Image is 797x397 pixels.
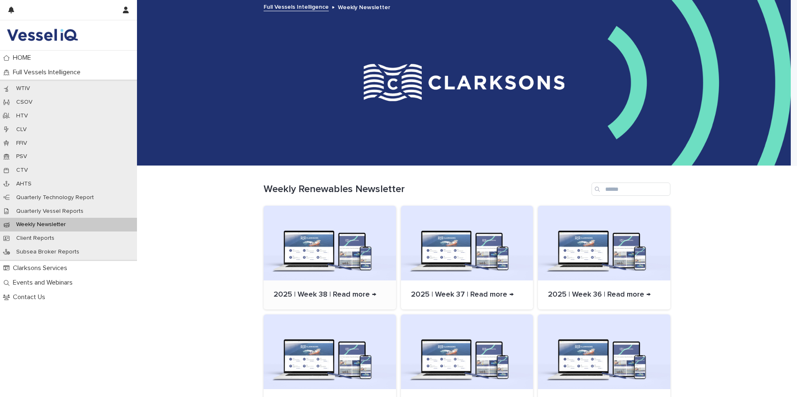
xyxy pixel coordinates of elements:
a: 2025 | Week 38 | Read more → [264,206,396,309]
p: Quarterly Technology Report [10,194,100,201]
p: 2025 | Week 36 | Read more → [548,290,660,300]
img: DY2harLS7Ky7oFY6OHCp [7,27,78,44]
input: Search [592,183,670,196]
p: 2025 | Week 37 | Read more → [411,290,523,300]
p: PSV [10,153,34,160]
p: Client Reports [10,235,61,242]
p: Contact Us [10,293,52,301]
p: HOME [10,54,38,62]
p: Quarterly Vessel Reports [10,208,90,215]
p: Full Vessels Intelligence [10,68,87,76]
a: Full Vessels Intelligence [264,2,329,11]
p: Events and Webinars [10,279,79,287]
h1: Weekly Renewables Newsletter [264,183,588,195]
p: Subsea Broker Reports [10,248,86,256]
p: CLV [10,126,33,133]
p: Weekly Newsletter [10,221,73,228]
p: WTIV [10,85,37,92]
p: CTV [10,167,34,174]
p: AHTS [10,180,38,188]
p: CSOV [10,99,39,106]
p: Clarksons Services [10,264,74,272]
a: 2025 | Week 37 | Read more → [401,206,533,309]
a: 2025 | Week 36 | Read more → [538,206,670,309]
p: FFIV [10,140,34,147]
p: Weekly Newsletter [338,2,390,11]
p: HTV [10,112,34,119]
p: 2025 | Week 38 | Read more → [274,290,386,300]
